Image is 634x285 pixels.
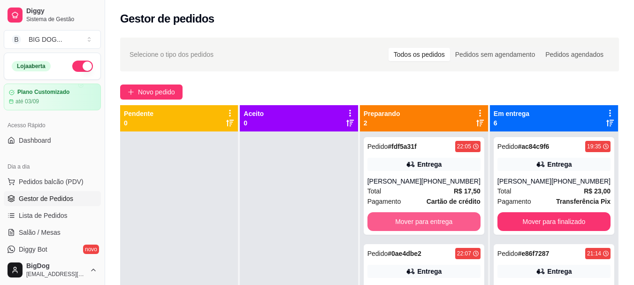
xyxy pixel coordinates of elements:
[518,143,549,150] strong: # ac84c9f6
[19,245,47,254] span: Diggy Bot
[367,186,382,196] span: Total
[389,48,450,61] div: Todos os pedidos
[138,87,175,97] span: Novo pedido
[587,250,601,257] div: 21:14
[367,250,388,257] span: Pedido
[128,89,134,95] span: plus
[19,177,84,186] span: Pedidos balcão (PDV)
[12,35,21,44] span: B
[17,89,69,96] article: Plano Customizado
[4,208,101,223] a: Lista de Pedidos
[367,212,481,231] button: Mover para entrega
[26,7,97,15] span: Diggy
[497,186,512,196] span: Total
[388,143,416,150] strong: # fdf5a31f
[4,118,101,133] div: Acesso Rápido
[367,143,388,150] span: Pedido
[4,30,101,49] button: Select a team
[4,191,101,206] a: Gestor de Pedidos
[4,133,101,148] a: Dashboard
[244,118,264,128] p: 0
[19,194,73,203] span: Gestor de Pedidos
[421,177,481,186] div: [PHONE_NUMBER]
[120,11,214,26] h2: Gestor de pedidos
[547,267,572,276] div: Entrega
[494,118,529,128] p: 6
[367,196,401,207] span: Pagamento
[120,85,183,100] button: Novo pedido
[497,196,531,207] span: Pagamento
[457,143,471,150] div: 22:05
[4,159,101,174] div: Dia a dia
[26,270,86,278] span: [EMAIL_ADDRESS][DOMAIN_NAME]
[19,211,68,220] span: Lista de Pedidos
[417,160,442,169] div: Entrega
[547,160,572,169] div: Entrega
[457,250,471,257] div: 22:07
[12,61,51,71] div: Loja aberta
[4,259,101,281] button: BigDog[EMAIL_ADDRESS][DOMAIN_NAME]
[15,98,39,105] article: até 03/09
[551,177,611,186] div: [PHONE_NUMBER]
[4,4,101,26] a: DiggySistema de Gestão
[364,118,400,128] p: 2
[124,118,153,128] p: 0
[4,84,101,110] a: Plano Customizadoaté 03/09
[584,187,611,195] strong: R$ 23,00
[494,109,529,118] p: Em entrega
[540,48,609,61] div: Pedidos agendados
[450,48,540,61] div: Pedidos sem agendamento
[19,136,51,145] span: Dashboard
[556,198,611,205] strong: Transferência Pix
[587,143,601,150] div: 19:35
[497,177,551,186] div: [PERSON_NAME]
[388,250,421,257] strong: # 0ae4dbe2
[497,212,611,231] button: Mover para finalizado
[29,35,62,44] div: BIG DOG ...
[454,187,481,195] strong: R$ 17,50
[364,109,400,118] p: Preparando
[244,109,264,118] p: Aceito
[4,225,101,240] a: Salão / Mesas
[4,174,101,189] button: Pedidos balcão (PDV)
[26,15,97,23] span: Sistema de Gestão
[497,143,518,150] span: Pedido
[367,177,421,186] div: [PERSON_NAME]
[4,242,101,257] a: Diggy Botnovo
[19,228,61,237] span: Salão / Mesas
[427,198,481,205] strong: Cartão de crédito
[417,267,442,276] div: Entrega
[72,61,93,72] button: Alterar Status
[497,250,518,257] span: Pedido
[26,262,86,270] span: BigDog
[518,250,549,257] strong: # e86f7287
[130,49,214,60] span: Selecione o tipo dos pedidos
[124,109,153,118] p: Pendente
